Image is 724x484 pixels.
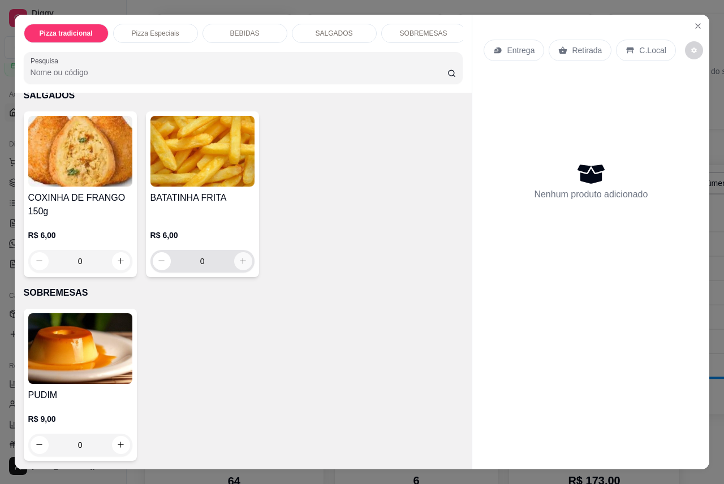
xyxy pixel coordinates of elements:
p: SOBREMESAS [24,286,463,300]
button: decrease-product-quantity [31,436,49,454]
p: C.Local [639,45,666,56]
h4: BATATINHA FRITA [150,191,255,205]
p: R$ 6,00 [28,230,132,241]
p: Retirada [572,45,602,56]
p: BEBIDAS [230,29,260,38]
p: R$ 6,00 [150,230,255,241]
img: product-image [28,313,132,384]
h4: PUDIM [28,388,132,402]
p: SALGADOS [24,89,463,102]
p: R$ 9,00 [28,413,132,425]
button: increase-product-quantity [112,436,130,454]
button: Close [689,17,707,35]
h4: COXINHA DE FRANGO 150g [28,191,132,218]
button: decrease-product-quantity [685,41,703,59]
p: SALGADOS [316,29,353,38]
button: decrease-product-quantity [153,252,171,270]
input: Pesquisa [31,67,447,78]
button: increase-product-quantity [234,252,252,270]
button: increase-product-quantity [112,252,130,270]
p: Pizza Especiais [132,29,179,38]
p: Nenhum produto adicionado [534,188,648,201]
label: Pesquisa [31,56,62,66]
button: decrease-product-quantity [31,252,49,270]
img: product-image [150,116,255,187]
img: product-image [28,116,132,187]
p: SOBREMESAS [400,29,447,38]
p: Entrega [507,45,535,56]
p: Pizza tradicional [40,29,93,38]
